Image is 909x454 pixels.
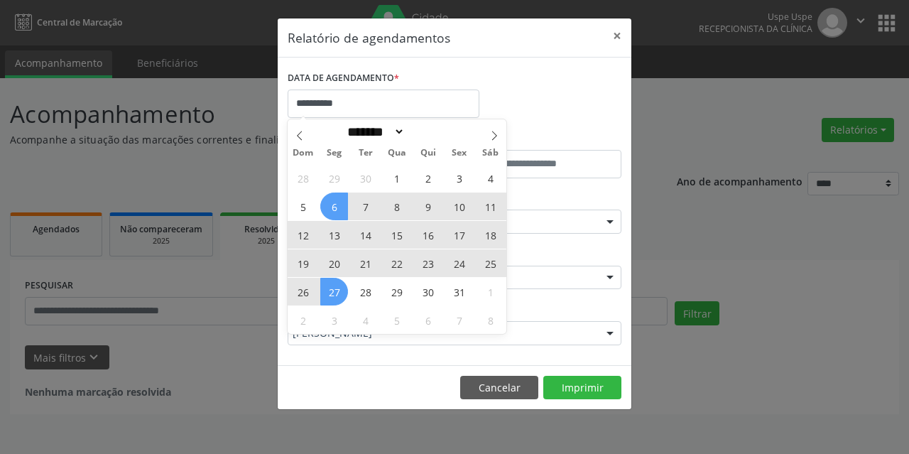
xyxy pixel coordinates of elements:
[352,221,379,249] span: Outubro 14, 2025
[445,193,473,220] span: Outubro 10, 2025
[288,28,450,47] h5: Relatório de agendamentos
[445,249,473,277] span: Outubro 24, 2025
[445,306,473,334] span: Novembro 7, 2025
[288,67,399,90] label: DATA DE AGENDAMENTO
[458,128,621,150] label: ATÉ
[383,249,410,277] span: Outubro 22, 2025
[445,221,473,249] span: Outubro 17, 2025
[320,193,348,220] span: Outubro 6, 2025
[383,278,410,306] span: Outubro 29, 2025
[320,278,348,306] span: Outubro 27, 2025
[320,221,348,249] span: Outubro 13, 2025
[289,164,317,192] span: Setembro 28, 2025
[477,278,504,306] span: Novembro 1, 2025
[414,306,442,334] span: Novembro 6, 2025
[475,148,506,158] span: Sáb
[477,221,504,249] span: Outubro 18, 2025
[444,148,475,158] span: Sex
[320,249,348,277] span: Outubro 20, 2025
[319,148,350,158] span: Seg
[414,278,442,306] span: Outubro 30, 2025
[289,278,317,306] span: Outubro 26, 2025
[350,148,381,158] span: Ter
[320,306,348,334] span: Novembro 3, 2025
[383,221,410,249] span: Outubro 15, 2025
[477,249,504,277] span: Outubro 25, 2025
[405,124,452,139] input: Year
[445,278,473,306] span: Outubro 31, 2025
[460,376,538,400] button: Cancelar
[289,306,317,334] span: Novembro 2, 2025
[383,306,410,334] span: Novembro 5, 2025
[320,164,348,192] span: Setembro 29, 2025
[543,376,621,400] button: Imprimir
[352,193,379,220] span: Outubro 7, 2025
[477,164,504,192] span: Outubro 4, 2025
[383,164,410,192] span: Outubro 1, 2025
[289,221,317,249] span: Outubro 12, 2025
[352,164,379,192] span: Setembro 30, 2025
[381,148,413,158] span: Qua
[445,164,473,192] span: Outubro 3, 2025
[603,18,631,53] button: Close
[352,306,379,334] span: Novembro 4, 2025
[413,148,444,158] span: Qui
[414,164,442,192] span: Outubro 2, 2025
[352,278,379,306] span: Outubro 28, 2025
[342,124,405,139] select: Month
[289,249,317,277] span: Outubro 19, 2025
[352,249,379,277] span: Outubro 21, 2025
[477,193,504,220] span: Outubro 11, 2025
[414,193,442,220] span: Outubro 9, 2025
[414,221,442,249] span: Outubro 16, 2025
[289,193,317,220] span: Outubro 5, 2025
[477,306,504,334] span: Novembro 8, 2025
[414,249,442,277] span: Outubro 23, 2025
[288,148,319,158] span: Dom
[383,193,410,220] span: Outubro 8, 2025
